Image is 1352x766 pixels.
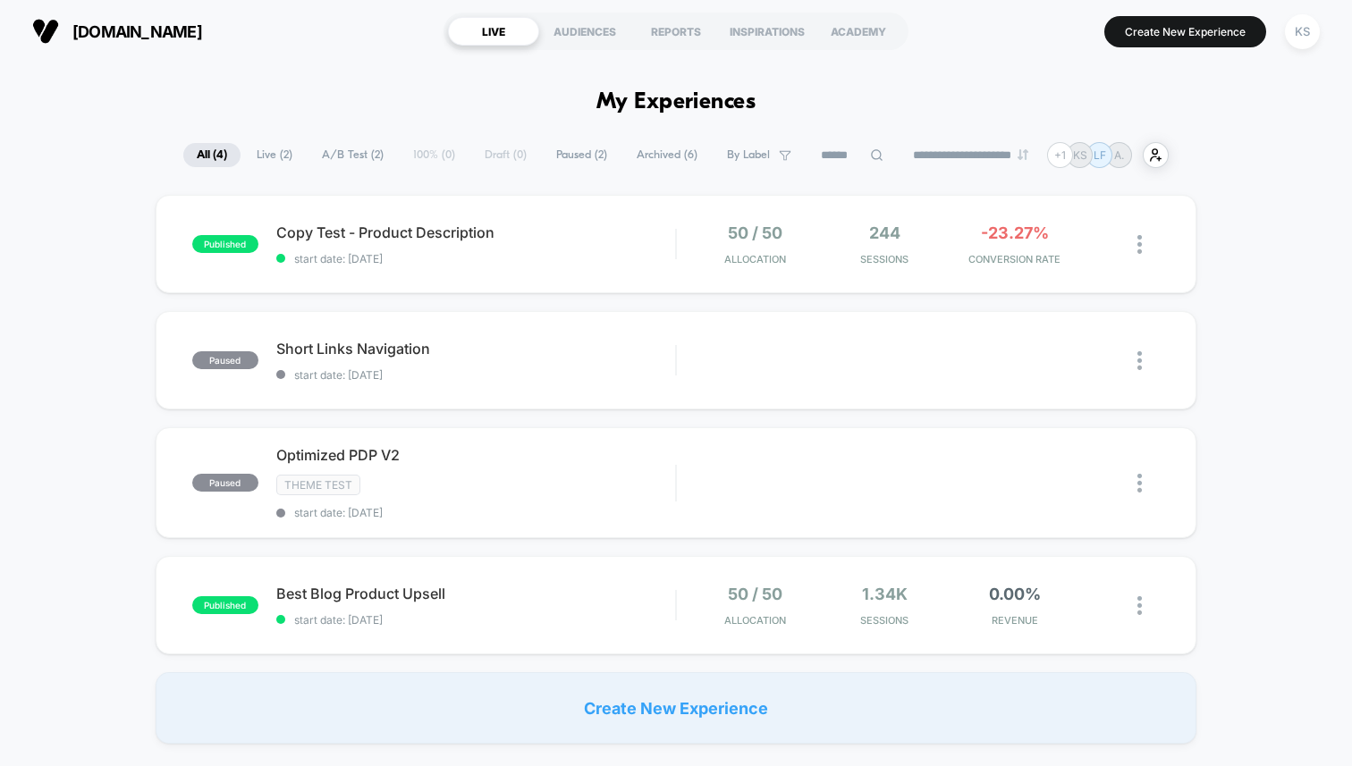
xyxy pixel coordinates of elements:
[276,475,360,495] span: Theme Test
[1094,148,1106,162] p: LF
[543,143,621,167] span: Paused ( 2 )
[981,223,1049,242] span: -23.27%
[862,585,908,603] span: 1.34k
[276,252,675,265] span: start date: [DATE]
[1137,235,1142,254] img: close
[1104,16,1266,47] button: Create New Experience
[1018,149,1028,160] img: end
[869,223,900,242] span: 244
[1137,474,1142,492] img: close
[728,223,782,242] span: 50 / 50
[954,614,1075,627] span: REVENUE
[539,17,630,46] div: AUDIENCES
[276,613,675,627] span: start date: [DATE]
[183,143,241,167] span: All ( 4 )
[989,585,1041,603] span: 0.00%
[824,614,945,627] span: Sessions
[192,474,258,492] span: paused
[954,253,1075,265] span: CONVERSION RATE
[1114,148,1124,162] p: A.
[192,235,258,253] span: published
[1073,148,1087,162] p: KS
[722,17,813,46] div: INSPIRATIONS
[824,253,945,265] span: Sessions
[276,340,675,358] span: Short Links Navigation
[1047,142,1073,168] div: + 1
[724,253,786,265] span: Allocation
[243,143,306,167] span: Live ( 2 )
[724,614,786,627] span: Allocation
[276,446,675,464] span: Optimized PDP V2
[1280,13,1325,50] button: KS
[308,143,397,167] span: A/B Test ( 2 )
[192,596,258,614] span: published
[276,368,675,382] span: start date: [DATE]
[596,89,756,115] h1: My Experiences
[192,351,258,369] span: paused
[156,672,1196,744] div: Create New Experience
[448,17,539,46] div: LIVE
[276,585,675,602] span: Best Blog Product Upsell
[630,17,722,46] div: REPORTS
[72,22,202,41] span: [DOMAIN_NAME]
[1137,351,1142,370] img: close
[1285,14,1320,49] div: KS
[276,223,675,241] span: Copy Test - Product Description
[623,143,711,167] span: Archived ( 6 )
[1137,596,1142,615] img: close
[727,148,770,162] span: By Label
[27,17,207,46] button: [DOMAIN_NAME]
[276,506,675,519] span: start date: [DATE]
[813,17,904,46] div: ACADEMY
[728,585,782,603] span: 50 / 50
[32,18,59,45] img: Visually logo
